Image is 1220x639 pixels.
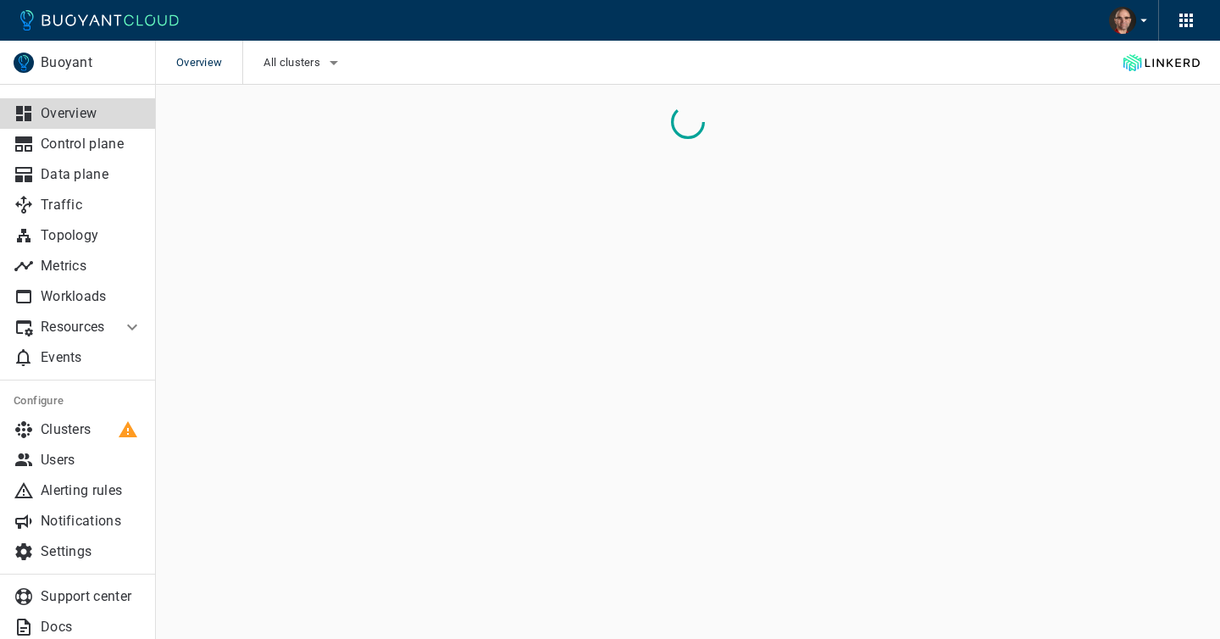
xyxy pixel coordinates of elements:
[14,53,34,73] img: Buoyant
[176,41,242,85] span: Overview
[263,56,324,69] span: All clusters
[41,452,142,469] p: Users
[41,288,142,305] p: Workloads
[41,105,142,122] p: Overview
[41,227,142,244] p: Topology
[41,619,142,636] p: Docs
[41,482,142,499] p: Alerting rules
[41,543,142,560] p: Settings
[1109,7,1136,34] img: Travis Beckham
[41,421,142,438] p: Clusters
[41,54,141,71] p: Buoyant
[41,166,142,183] p: Data plane
[41,258,142,275] p: Metrics
[41,349,142,366] p: Events
[41,136,142,153] p: Control plane
[41,197,142,214] p: Traffic
[41,319,108,336] p: Resources
[263,50,344,75] button: All clusters
[41,588,142,605] p: Support center
[14,394,142,408] h5: Configure
[41,513,142,530] p: Notifications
